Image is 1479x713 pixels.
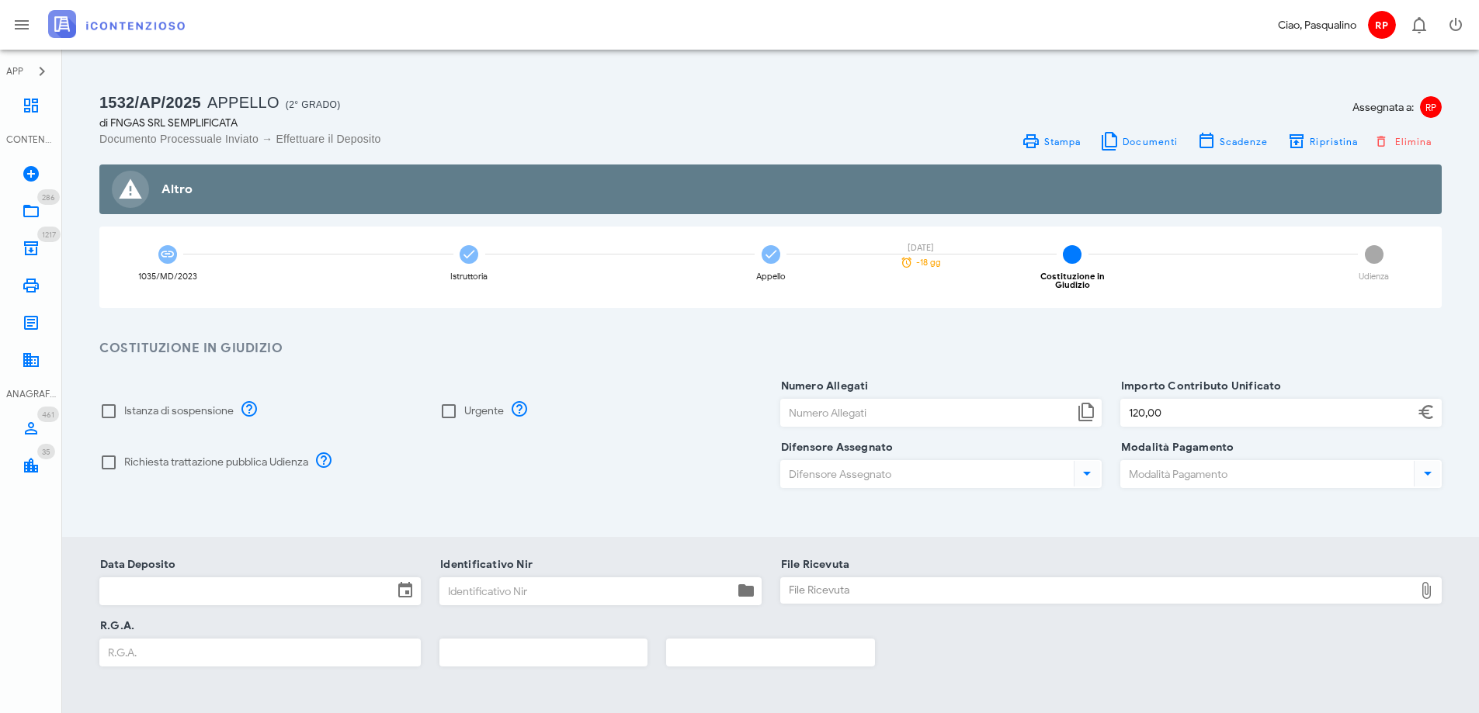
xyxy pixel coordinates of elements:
[1023,272,1122,289] div: Costituzione in Giudizio
[6,133,56,147] div: CONTENZIOSO
[436,557,533,573] label: Identificativo Nir
[916,258,941,267] span: -18 gg
[37,444,55,459] span: Distintivo
[99,94,201,111] span: 1532/AP/2025
[1278,130,1368,152] button: Ripristina
[1352,99,1414,116] span: Assegnata a:
[781,400,1074,426] input: Numero Allegati
[99,115,762,131] div: di FNGAS SRL SEMPLIFICATA
[1309,136,1358,147] span: Ripristina
[1219,136,1269,147] span: Scadenze
[161,182,193,197] strong: Altro
[1368,11,1396,39] span: RP
[1365,245,1384,264] span: 5
[37,407,59,422] span: Distintivo
[95,618,134,634] label: R.G.A.
[1368,130,1442,152] button: Elimina
[1121,461,1411,487] input: Modalità Pagamento
[42,410,54,420] span: 461
[48,10,185,38] img: logo-text-2x.png
[450,272,488,281] div: Istruttoria
[440,578,733,604] input: Identificativo Nir
[1116,440,1234,455] label: Modalità Pagamento
[1359,272,1389,281] div: Udienza
[1012,130,1090,152] a: Stampa
[37,227,61,242] span: Distintivo
[124,455,308,470] label: Richiesta trattazione pubblica Udienza
[1091,130,1188,152] button: Documenti
[1043,136,1081,147] span: Stampa
[776,379,869,394] label: Numero Allegati
[6,387,56,401] div: ANAGRAFICA
[37,189,60,205] span: Distintivo
[124,403,234,419] label: Istanza di sospensione
[776,557,850,573] label: File Ricevuta
[781,578,1415,603] div: File Ricevuta
[1063,245,1081,264] span: 4
[464,403,504,419] label: Urgente
[1363,6,1400,43] button: RP
[1122,136,1178,147] span: Documenti
[100,639,420,666] input: R.G.A.
[781,461,1071,487] input: Difensore Assegnato
[1400,6,1437,43] button: Distintivo
[42,192,55,202] span: 286
[1377,134,1432,148] span: Elimina
[1187,130,1278,152] button: Scadenze
[42,447,50,457] span: 35
[1278,17,1356,33] div: Ciao, Pasqualino
[286,99,341,110] span: (2° Grado)
[776,440,894,455] label: Difensore Assegnato
[42,230,56,240] span: 1217
[894,244,948,252] div: [DATE]
[99,339,1442,358] h3: Costituzione in Giudizio
[1121,400,1414,426] input: Importo Contributo Unificato
[99,131,762,147] div: Documento Processuale Inviato → Effettuare il Deposito
[207,94,279,111] span: Appello
[756,272,786,281] div: Appello
[1116,379,1282,394] label: Importo Contributo Unificato
[1420,96,1442,118] span: RP
[138,272,197,281] div: 1035/MD/2023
